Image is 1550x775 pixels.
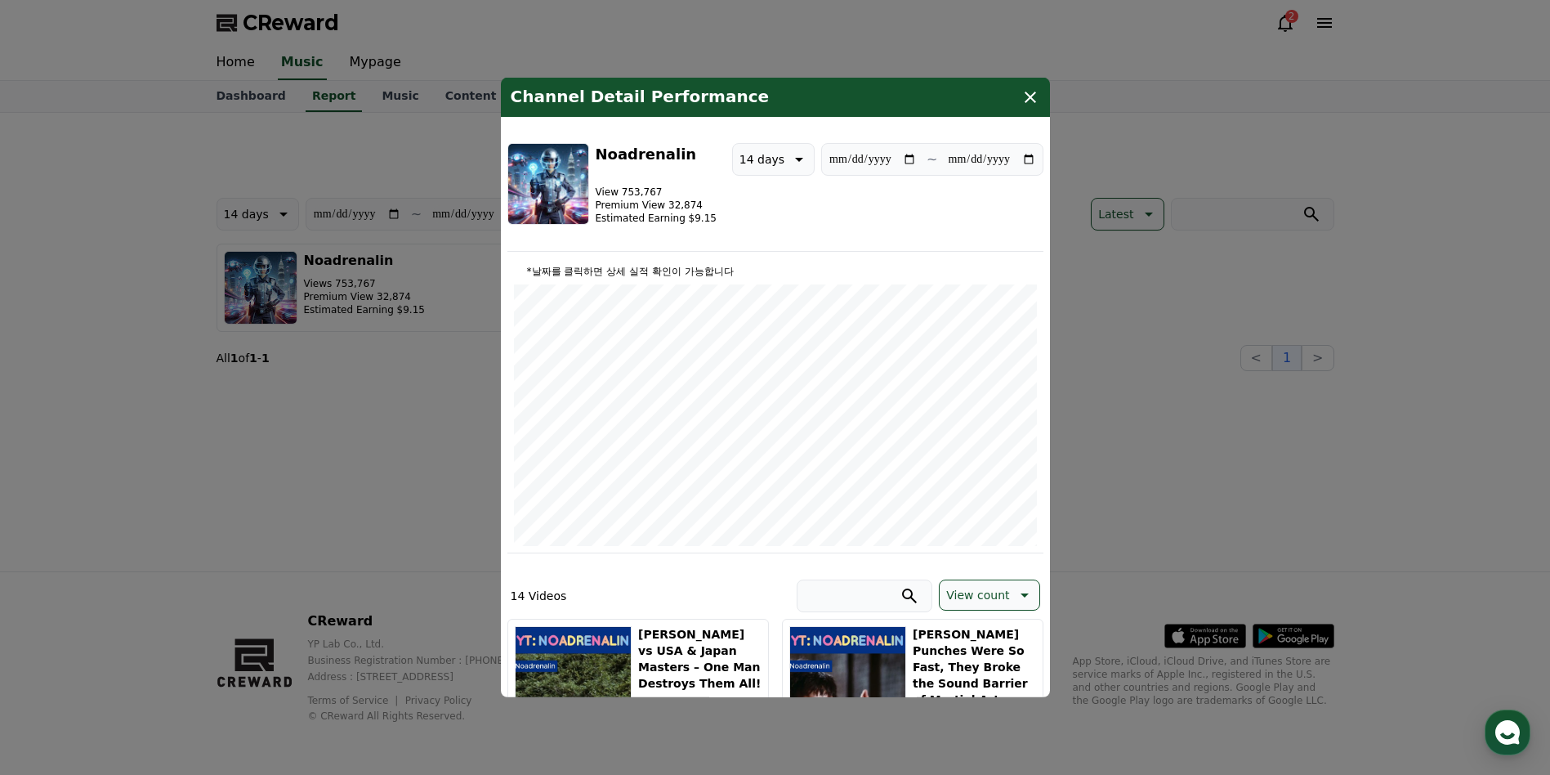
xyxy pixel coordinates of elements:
[108,518,211,559] a: Messages
[732,143,815,176] button: 14 days
[739,148,784,171] p: 14 days
[211,518,314,559] a: Settings
[242,543,282,556] span: Settings
[946,584,1009,607] p: View count
[596,212,717,225] p: Estimated Earning $9.15
[514,265,1037,278] p: *날짜를 클릭하면 상세 실적 확인이 가능합니다
[42,543,70,556] span: Home
[596,199,717,212] p: Premium View 32,874
[511,588,567,604] p: 14 Videos
[136,544,184,557] span: Messages
[596,186,717,199] p: View 753,767
[501,78,1050,697] div: modal
[5,518,108,559] a: Home
[596,143,717,166] h3: Noadrenalin
[638,626,761,692] h5: [PERSON_NAME] vs USA & Japan Masters – One Man Destroys Them All!
[913,626,1035,708] h5: [PERSON_NAME] Punches Were So Fast, They Broke the Sound Barrier of Martial Arts
[507,143,589,225] img: Noadrenalin
[939,580,1039,611] button: View count
[511,87,770,107] h4: Channel Detail Performance
[927,150,937,169] p: ~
